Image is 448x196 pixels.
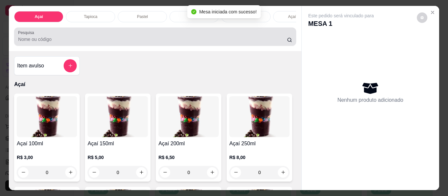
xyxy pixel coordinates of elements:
[64,59,77,72] button: add-separate-item
[35,14,43,19] p: Açaí
[308,19,374,28] p: MESA 1
[17,62,44,70] h4: Item avulso
[229,140,290,148] h4: Açaí 250ml
[158,140,219,148] h4: Açaí 200ml
[427,7,438,18] button: Close
[17,96,77,137] img: product-image
[17,140,77,148] h4: Açaí 100ml
[84,14,97,19] p: Tapioca
[88,96,148,137] img: product-image
[158,154,219,161] p: R$ 6,50
[337,96,403,104] p: Nenhum produto adicionado
[288,14,308,19] p: Açaí batido
[18,30,36,35] label: Pesquisa
[88,140,148,148] h4: Açaí 150ml
[17,154,77,161] p: R$ 3,00
[88,154,148,161] p: R$ 5,00
[137,14,148,19] p: Pastel
[18,36,287,43] input: Pesquisa
[229,96,290,137] img: product-image
[229,154,290,161] p: R$ 8,00
[14,80,296,88] p: Açaí
[191,9,196,14] span: check-circle
[199,9,256,14] span: Mesa iniciada com sucesso!
[158,96,219,137] img: product-image
[417,12,427,23] button: decrease-product-quantity
[308,12,374,19] p: Este pedido será vinculado para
